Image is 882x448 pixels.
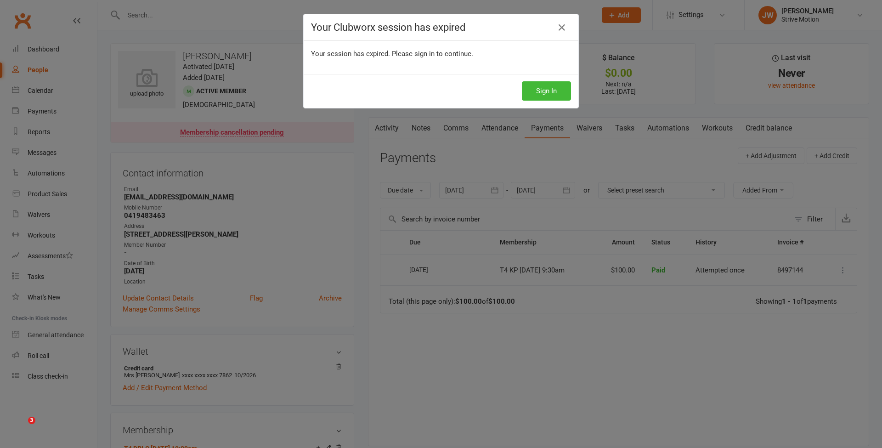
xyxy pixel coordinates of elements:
span: Your session has expired. Please sign in to continue. [311,50,473,58]
a: Close [554,20,569,35]
span: 3 [28,417,35,424]
button: Sign In [522,81,571,101]
h4: Your Clubworx session has expired [311,22,571,33]
iframe: Intercom live chat [9,417,31,439]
